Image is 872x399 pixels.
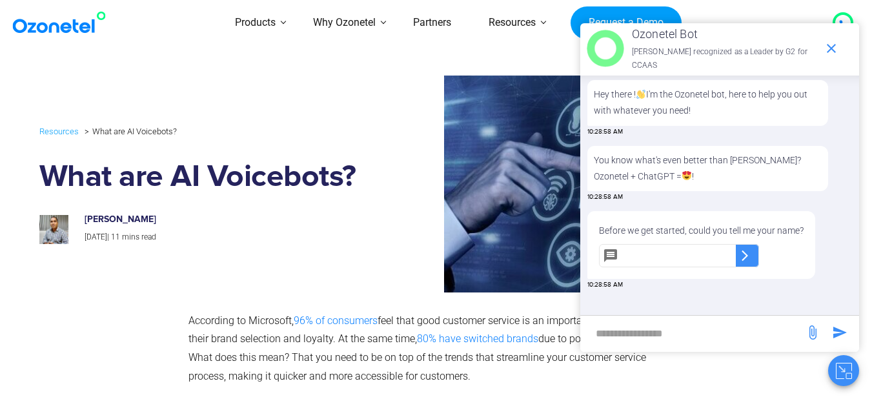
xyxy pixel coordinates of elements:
[636,90,645,99] img: 👋
[827,320,853,345] span: send message
[294,314,378,327] a: 96% of consumers
[587,322,798,345] div: new-msg-input
[632,24,817,45] p: Ozonetel Bot
[587,192,623,202] span: 10:28:58 AM
[587,127,623,137] span: 10:28:58 AM
[188,314,294,327] span: According to Microsoft,
[571,6,681,40] a: Request a Demo
[800,320,826,345] span: send message
[188,332,672,382] span: due to poor customer service. What does this mean? That you need to be on top of the trends that ...
[85,230,357,245] p: |
[594,152,822,185] p: You know what's even better than [PERSON_NAME]? Ozonetel + ChatGPT = !
[380,76,824,292] img: Know Everything about Voicebots and AI Voicebots
[39,159,370,195] h1: What are AI Voicebots?
[111,232,120,241] span: 11
[682,171,691,180] img: 😍
[85,232,107,241] span: [DATE]
[818,36,844,61] span: end chat or minimize
[828,355,859,386] button: Close chat
[587,280,623,290] span: 10:28:58 AM
[594,87,822,119] p: Hey there ! I'm the Ozonetel bot, here to help you out with whatever you need!
[81,123,177,139] li: What are AI Voicebots?
[85,214,357,225] h6: [PERSON_NAME]
[39,124,79,139] a: Resources
[122,232,156,241] span: mins read
[417,332,538,345] a: 80% have switched brands
[587,30,624,67] img: header
[599,223,804,239] p: Before we get started, could you tell me your name?
[39,215,68,244] img: prashanth-kancherla_avatar-200x200.jpeg
[188,314,671,345] span: feel that good customer service is an important factor that drives their brand selection and loya...
[632,45,817,73] p: [PERSON_NAME] recognized as a Leader by G2 for CCAAS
